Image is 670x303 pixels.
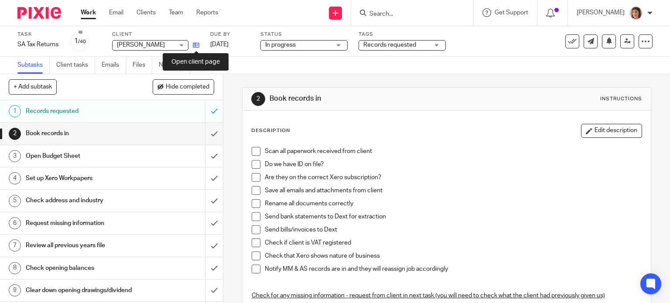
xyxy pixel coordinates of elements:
p: Check if client is VAT registered [265,238,642,247]
div: Instructions [600,95,642,102]
span: [PERSON_NAME] [117,42,165,48]
div: 2 [251,92,265,106]
label: Client [112,31,199,38]
div: 9 [9,284,21,296]
button: + Add subtask [9,79,57,94]
p: Are they on the correct Xero subscription? [265,173,642,182]
p: Notify MM & AS records are in and they will reassign job accordingly [265,265,642,273]
button: Hide completed [153,79,214,94]
p: Send bills/invoices to Dext [265,225,642,234]
input: Search [369,10,447,18]
a: Subtasks [17,57,50,74]
label: Due by [210,31,250,38]
div: 5 [9,195,21,207]
button: Edit description [581,124,642,138]
a: Work [81,8,96,17]
h1: Open Budget Sheet [26,150,140,163]
a: Emails [102,57,126,74]
span: Records requested [363,42,416,48]
p: Do we have ID on file? [265,160,642,169]
a: Email [109,8,123,17]
div: 3 [9,150,21,162]
p: Description [251,127,290,134]
a: Reports [196,8,218,17]
div: 8 [9,262,21,274]
p: Check that Xero shows nature of business [265,252,642,260]
h1: Review all previous years file [26,239,140,252]
h1: Set up Xero Workpapers [26,172,140,185]
div: 4 [9,172,21,184]
div: 2 [9,128,21,140]
u: Check for any missing information - request from client in next task (you will need to check what... [252,293,605,299]
span: In progress [265,42,296,48]
img: Pixie [17,7,61,19]
h1: Book records in [270,94,465,103]
p: Scan all paperwork received from client [265,147,642,156]
label: Tags [359,31,446,38]
label: Status [260,31,348,38]
span: [DATE] [210,41,229,48]
a: Team [169,8,183,17]
a: Audit logs [197,57,231,74]
p: [PERSON_NAME] [577,8,625,17]
h1: Records requested [26,105,140,118]
div: 7 [9,239,21,252]
small: /40 [78,39,86,44]
span: Hide completed [166,84,209,91]
h1: Clear down opening drawings/dividend [26,284,140,297]
div: SA Tax Returns [17,40,58,49]
img: Pixie%204.jpg [629,6,643,20]
p: Send bank statements to Dext for extraction [265,212,642,221]
span: Get Support [495,10,528,16]
a: Notes (0) [159,57,191,74]
a: Client tasks [56,57,95,74]
div: 1 [9,105,21,117]
a: Clients [137,8,156,17]
div: 1 [74,36,86,46]
h1: Book records in [26,127,140,140]
h1: Check opening balances [26,262,140,275]
div: 6 [9,217,21,229]
h1: Request missing information [26,217,140,230]
a: Files [133,57,152,74]
h1: Check address and industry [26,194,140,207]
p: Rename all documents correctly [265,199,642,208]
p: Save all emails and attachments from client [265,186,642,195]
label: Task [17,31,58,38]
